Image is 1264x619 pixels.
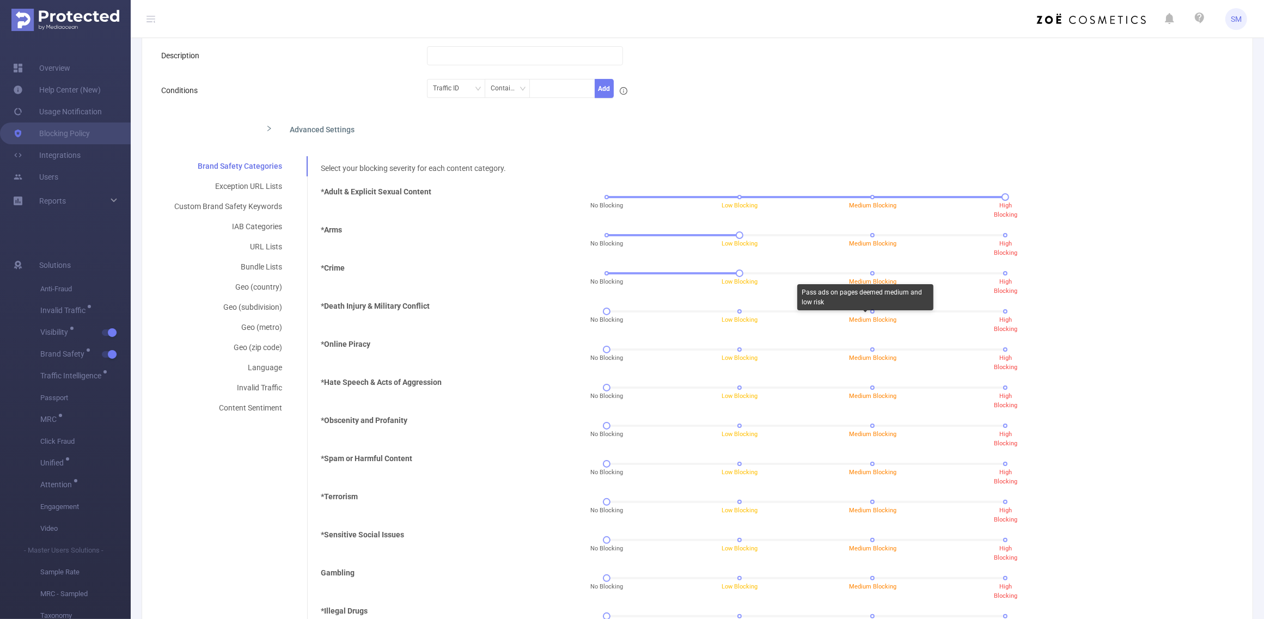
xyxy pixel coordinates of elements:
div: Contains [491,79,524,97]
span: No Blocking [590,392,623,401]
span: Unified [40,459,68,467]
i: icon: down [475,85,481,93]
span: Low Blocking [722,507,758,514]
span: Attention [40,481,76,488]
span: No Blocking [590,201,623,211]
div: Invalid Traffic [161,378,295,398]
span: Video [40,518,131,540]
div: Pass ads on pages deemed medium and low risk [797,284,933,310]
b: *Sensitive Social Issues [321,530,404,539]
span: High Blocking [994,393,1017,409]
span: Visibility [40,328,72,336]
a: Integrations [13,144,81,166]
span: Medium Blocking [849,393,896,400]
span: High Blocking [994,431,1017,447]
a: Overview [13,57,70,79]
span: No Blocking [590,278,623,287]
span: Low Blocking [722,316,758,323]
span: Low Blocking [722,202,758,209]
span: No Blocking [590,430,623,439]
span: MRC [40,415,60,423]
i: icon: right [266,125,272,132]
span: Medium Blocking [849,469,896,476]
button: Add [595,79,614,98]
div: IAB Categories [161,217,295,237]
a: Blocking Policy [13,122,90,144]
i: icon: info-circle [620,87,627,95]
div: Bundle Lists [161,257,295,277]
span: Medium Blocking [849,583,896,590]
a: Reports [39,190,66,212]
div: Geo (subdivision) [161,297,295,317]
span: MRC - Sampled [40,583,131,605]
span: Reports [39,197,66,205]
a: Help Center (New) [13,79,101,101]
span: No Blocking [590,316,623,325]
b: *Death Injury & Military Conflict [321,302,430,310]
div: icon: rightAdvanced Settings [257,117,895,140]
span: Low Blocking [722,278,758,285]
span: Medium Blocking [849,507,896,514]
span: High Blocking [994,202,1017,218]
span: Medium Blocking [849,278,896,285]
span: High Blocking [994,545,1017,561]
b: *Crime [321,263,345,272]
b: *Terrorism [321,492,358,501]
span: Traffic Intelligence [40,372,105,379]
div: Custom Brand Safety Keywords [161,197,295,217]
b: *Spam or Harmful Content [321,454,412,463]
span: High Blocking [994,316,1017,333]
span: No Blocking [590,240,623,249]
span: Low Blocking [722,583,758,590]
b: *Arms [321,225,342,234]
b: Gambling [321,568,355,577]
span: Medium Blocking [849,545,896,552]
span: High Blocking [994,469,1017,485]
div: Language [161,358,295,378]
div: Geo (metro) [161,317,295,338]
span: High Blocking [994,278,1017,295]
b: *Obscenity and Profanity [321,416,407,425]
span: Click Fraud [40,431,131,452]
span: High Blocking [994,583,1017,599]
b: *Adult & Explicit Sexual Content [321,187,431,196]
b: *Hate Speech & Acts of Aggression [321,378,442,387]
span: No Blocking [590,544,623,554]
div: Traffic ID [433,79,467,97]
div: Geo (country) [161,277,295,297]
span: High Blocking [994,507,1017,523]
span: Medium Blocking [849,240,896,247]
span: No Blocking [590,506,623,516]
b: *Online Piracy [321,340,370,348]
label: Conditions [161,86,203,95]
div: Content Sentiment [161,398,295,418]
span: No Blocking [590,354,623,363]
span: SM [1231,8,1242,30]
span: Low Blocking [722,393,758,400]
span: Medium Blocking [849,316,896,323]
span: Anti-Fraud [40,278,131,300]
b: *Illegal Drugs [321,606,368,615]
span: Low Blocking [722,431,758,438]
span: No Blocking [590,468,623,477]
span: No Blocking [590,583,623,592]
span: Medium Blocking [849,431,896,438]
span: High Blocking [994,240,1017,256]
span: Low Blocking [722,240,758,247]
img: Protected Media [11,9,119,31]
a: Users [13,166,58,188]
span: Invalid Traffic [40,307,89,314]
div: Geo (zip code) [161,338,295,358]
span: Medium Blocking [849,354,896,361]
span: Low Blocking [722,469,758,476]
span: Medium Blocking [849,202,896,209]
span: Low Blocking [722,545,758,552]
div: URL Lists [161,237,295,257]
div: Exception URL Lists [161,176,295,197]
a: Usage Notification [13,101,102,122]
label: Description [161,51,205,60]
span: Sample Rate [40,561,131,583]
span: Brand Safety [40,350,88,358]
i: icon: down [520,85,526,93]
div: Brand Safety Categories [161,156,295,176]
